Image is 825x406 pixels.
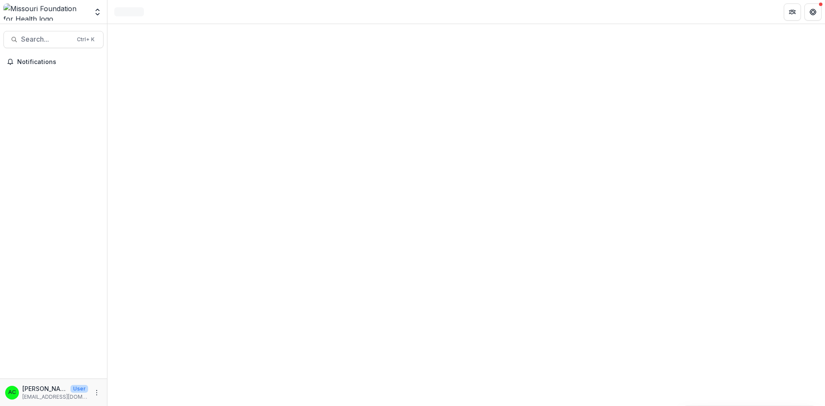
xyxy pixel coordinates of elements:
[111,6,147,18] nav: breadcrumb
[70,385,88,393] p: User
[3,3,88,21] img: Missouri Foundation for Health logo
[804,3,822,21] button: Get Help
[17,58,100,66] span: Notifications
[22,393,88,401] p: [EMAIL_ADDRESS][DOMAIN_NAME]
[3,31,104,48] button: Search...
[3,55,104,69] button: Notifications
[784,3,801,21] button: Partners
[92,3,104,21] button: Open entity switcher
[8,390,16,395] div: Alyssa Curran
[92,388,102,398] button: More
[75,35,96,44] div: Ctrl + K
[22,384,67,393] p: [PERSON_NAME]
[21,35,72,43] span: Search...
